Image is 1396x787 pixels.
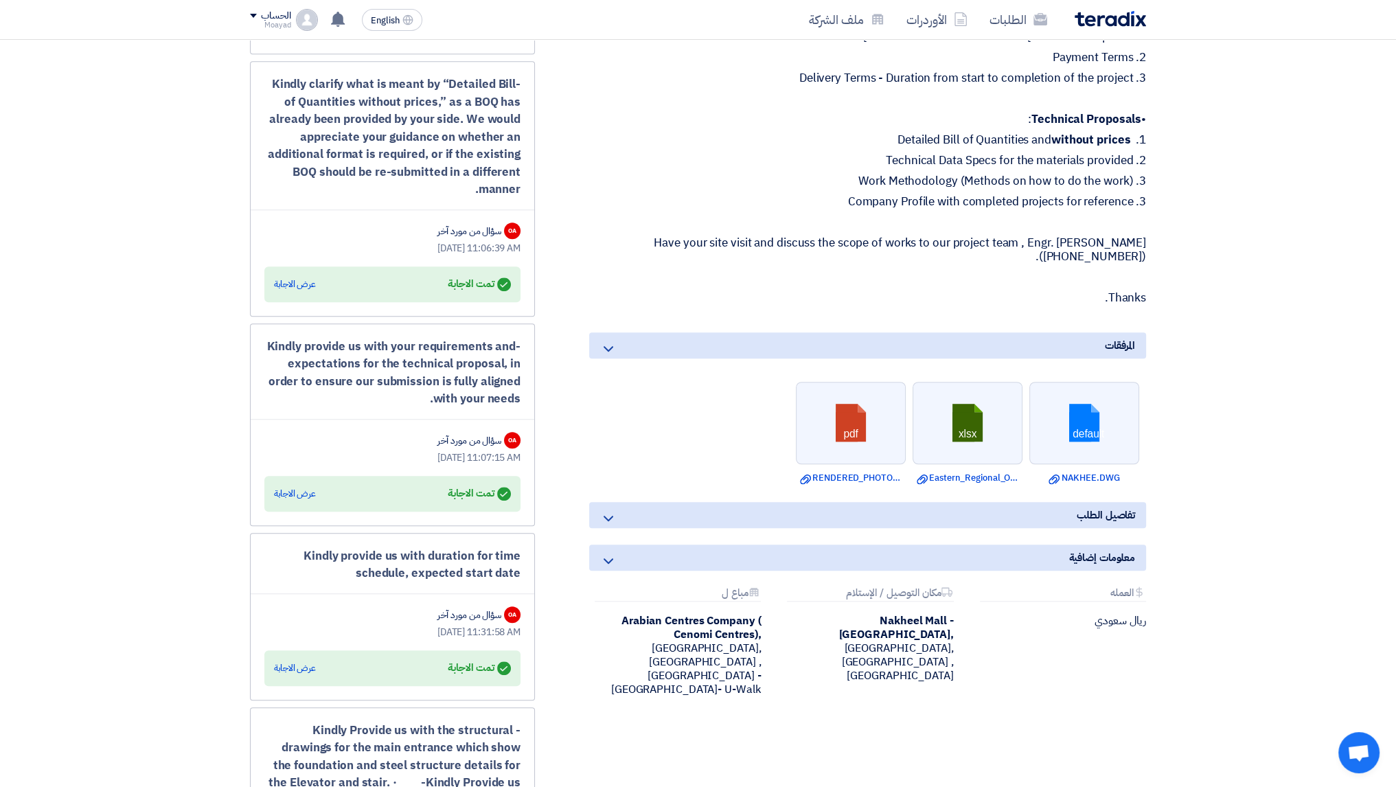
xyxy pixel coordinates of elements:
b: Arabian Centres Company ( Cenomi Centres), [621,613,762,643]
div: مكان التوصيل / الإستلام [787,587,953,602]
div: عرض الاجابة [274,277,316,291]
a: الأوردرات [895,3,979,36]
img: profile_test.png [296,9,318,31]
div: [GEOGRAPHIC_DATA], [GEOGRAPHIC_DATA] ,[GEOGRAPHIC_DATA] [781,614,953,683]
a: الطلبات [979,3,1058,36]
p: 2. Payment Terms [589,51,1146,65]
p: 1. Quotations with Detailed Bill of Quantities and prices [589,30,1146,44]
p: 3. Delivery Terms - Duration from start to completion of the project [589,71,1146,85]
div: [DATE] 11:31:58 AM [264,625,520,639]
p: Have your site visit and discuss the scope of works to our project team , Engr. [PERSON_NAME] ([P... [589,236,1146,264]
div: تمت الاجابة [448,659,511,678]
div: [GEOGRAPHIC_DATA], [GEOGRAPHIC_DATA] ,[GEOGRAPHIC_DATA] - [GEOGRAPHIC_DATA]- U-Walk [589,614,761,696]
strong: Technical Proposals [1031,111,1141,128]
img: Teradix logo [1075,11,1146,27]
p: 1. Detailed Bill of Quantities and [589,133,1146,147]
p: 3. Company Profile with completed projects for reference [589,195,1146,209]
p: 2. Technical Data Specs for the materials provided [589,154,1146,168]
p: 3. Work Methodology (Methods on how to do the work) [589,174,1146,188]
div: العمله [980,587,1146,602]
div: سؤال من مورد آخر [437,608,501,622]
div: Kindly provide us with duration for time schedule, expected start date [264,547,520,582]
div: سؤال من مورد آخر [437,224,501,238]
div: الحساب [261,10,290,22]
div: تمت الاجابة [448,275,511,294]
b: Nakheel Mall - [GEOGRAPHIC_DATA], [838,613,953,643]
div: عرض الاجابة [274,661,316,675]
div: تمت الاجابة [448,484,511,503]
a: Eastern_Regional_Office_BOQ_Rev.xlsx [917,471,1018,485]
strong: without prices [1051,131,1131,148]
a: ملف الشركة [798,3,895,36]
div: عرض الاجابة [274,487,316,501]
div: OA [504,432,520,448]
a: NAKHEE.DWG [1033,471,1135,485]
p: Thanks. [589,291,1146,305]
div: [DATE] 11:07:15 AM [264,450,520,465]
div: -Kindly clarify what is meant by “Detailed Bill of Quantities without prices,” as a BOQ has alrea... [264,76,520,198]
div: Moayad [250,21,290,29]
div: OA [504,223,520,239]
div: -Kindly provide us with your requirements and expectations for the technical proposal, in order t... [264,338,520,408]
div: سؤال من مورد آخر [437,433,501,448]
span: تفاصيل الطلب [1077,507,1135,523]
p: • : [589,113,1146,126]
div: Open chat [1338,732,1380,773]
div: مباع ل [595,587,761,602]
button: English [362,9,422,31]
div: ريال سعودي [974,614,1146,628]
span: English [371,16,400,25]
div: [DATE] 11:06:39 AM [264,241,520,255]
a: RENDERED_PHOTOS.pdf [800,471,902,485]
span: المرفقات [1105,338,1135,353]
span: معلومات إضافية [1068,550,1135,565]
div: OA [504,606,520,623]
